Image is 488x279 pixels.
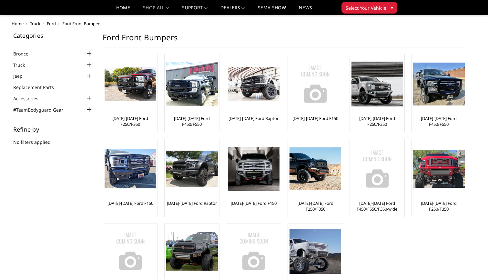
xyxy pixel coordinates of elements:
[47,21,56,26] a: Ford
[346,5,386,11] span: Select Your Vehicle
[231,200,277,206] a: [DATE]-[DATE] Ford F150
[351,141,403,197] a: No Image
[13,73,31,79] a: Jeep
[13,95,46,102] a: Accessories
[167,200,217,206] a: [DATE]-[DATE] Ford Raptor
[292,115,338,121] a: [DATE]-[DATE] Ford F150
[413,115,464,127] a: [DATE]-[DATE] Ford F450/F550
[351,200,403,212] a: [DATE]-[DATE] Ford F450/F550/F350-wide
[228,225,279,277] a: No Image
[258,5,286,15] a: SEMA Show
[13,33,93,38] h5: Categories
[13,126,93,132] h5: Refine by
[391,4,393,11] span: ▾
[413,200,464,212] a: [DATE]-[DATE] Ford F250/F350
[13,106,71,113] a: #TeamBodyguard Gear
[105,225,156,277] img: No Image
[182,5,208,15] a: Support
[220,5,245,15] a: Dealers
[228,225,280,277] img: No Image
[290,56,341,112] a: No Image
[351,115,403,127] a: [DATE]-[DATE] Ford F250/F350
[290,58,341,110] img: No Image
[30,21,40,26] a: Truck
[62,21,101,26] span: Ford Front Bumpers
[105,115,156,127] a: [DATE]-[DATE] Ford F250/F350
[351,143,403,195] img: No Image
[166,115,218,127] a: [DATE]-[DATE] Ford F450/F550
[107,200,153,206] a: [DATE]-[DATE] Ford F150
[103,33,465,47] h1: Ford Front Bumpers
[229,115,279,121] a: [DATE]-[DATE] Ford Raptor
[290,200,341,212] a: [DATE]-[DATE] Ford F250/F350
[13,126,93,152] div: No filters applied
[341,2,397,14] button: Select Your Vehicle
[299,5,312,15] a: News
[13,50,36,57] a: Bronco
[12,21,24,26] a: Home
[13,84,62,91] a: Replacement Parts
[143,5,169,15] a: shop all
[13,62,33,68] a: Truck
[116,5,130,15] a: Home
